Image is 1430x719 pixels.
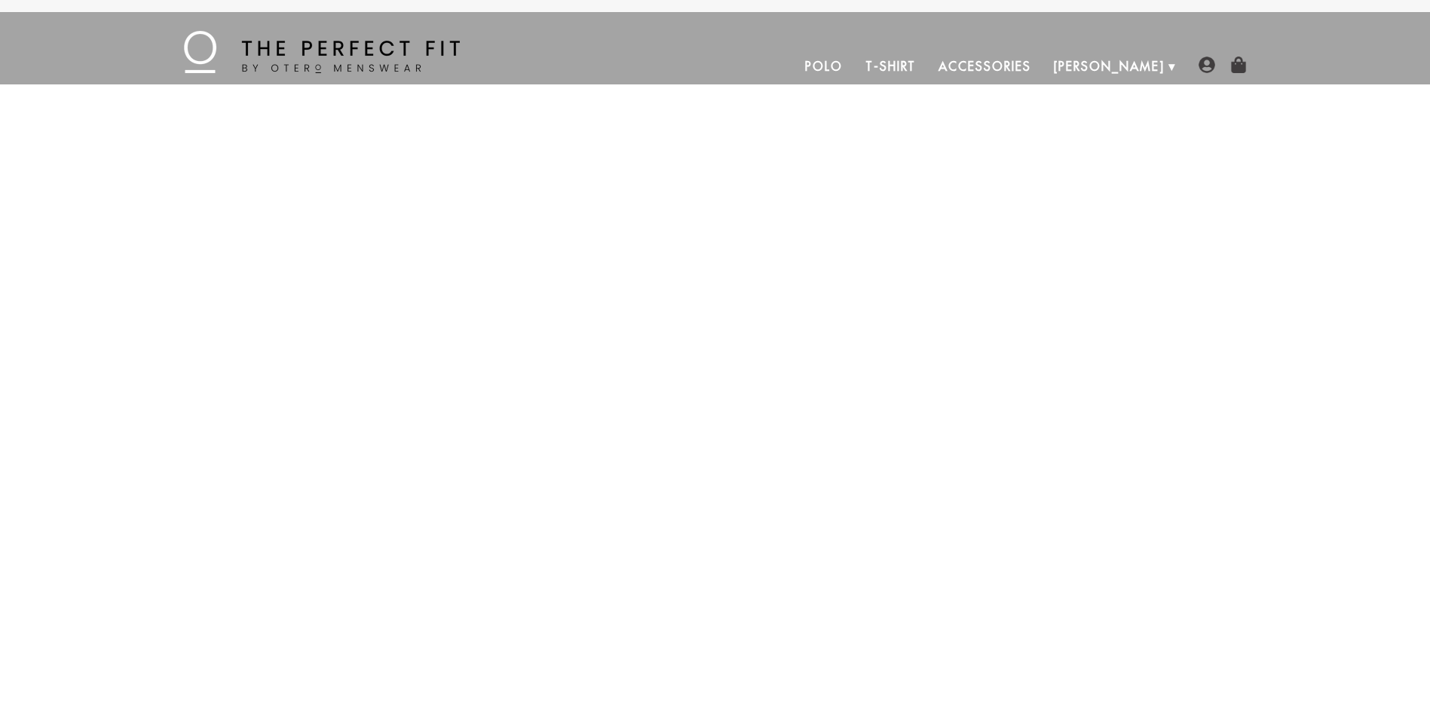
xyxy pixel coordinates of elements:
img: user-account-icon.png [1199,57,1215,73]
img: shopping-bag-icon.png [1230,57,1247,73]
a: Polo [794,48,854,84]
a: T-Shirt [854,48,927,84]
img: The Perfect Fit - by Otero Menswear - Logo [184,31,460,73]
a: Accessories [927,48,1042,84]
a: [PERSON_NAME] [1043,48,1176,84]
